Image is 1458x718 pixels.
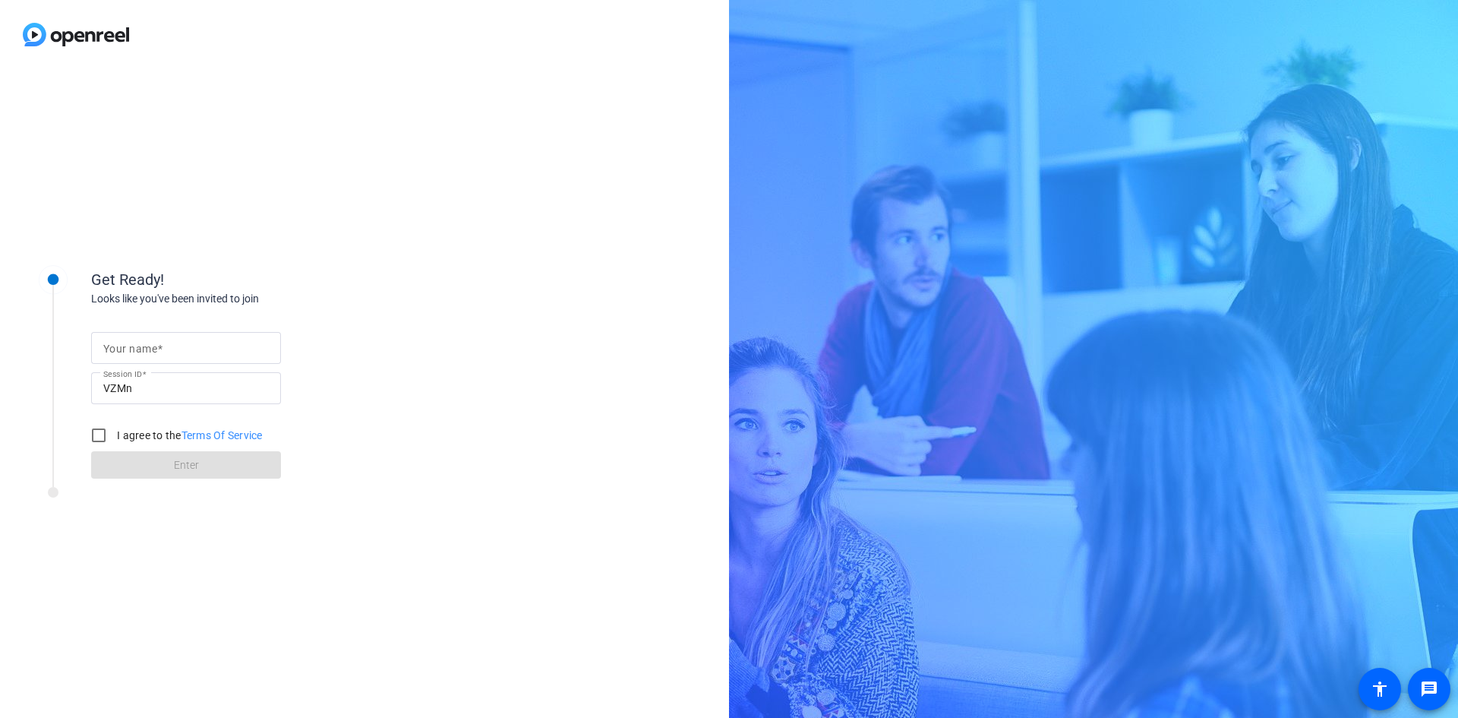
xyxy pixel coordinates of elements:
[114,428,263,443] label: I agree to the
[91,268,395,291] div: Get Ready!
[103,343,157,355] mat-label: Your name
[1371,680,1389,698] mat-icon: accessibility
[103,369,142,378] mat-label: Session ID
[1420,680,1438,698] mat-icon: message
[181,429,263,441] a: Terms Of Service
[91,291,395,307] div: Looks like you've been invited to join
